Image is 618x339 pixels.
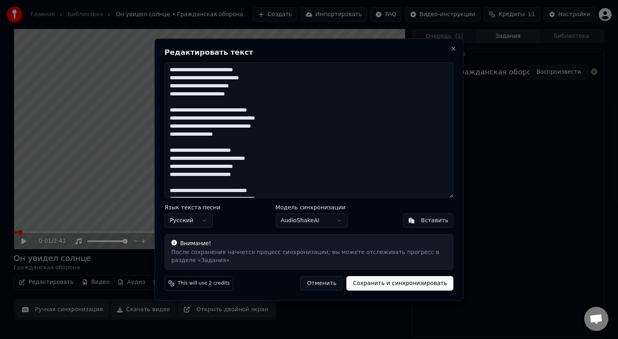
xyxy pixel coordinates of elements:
[346,276,453,290] button: Сохранить и синхронизировать
[421,216,448,224] div: Вставить
[300,276,343,290] button: Отменить
[276,204,348,210] label: Модель синхронизации
[165,49,453,56] h2: Редактировать текст
[178,280,230,286] span: This will use 2 credits
[171,239,447,247] div: Внимание!
[171,248,447,264] div: После сохранения начнется процесс синхронизации, вы можете отслеживать прогресс в разделе «Задания».
[165,204,220,210] label: Язык текста песни
[403,213,453,227] button: Вставить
